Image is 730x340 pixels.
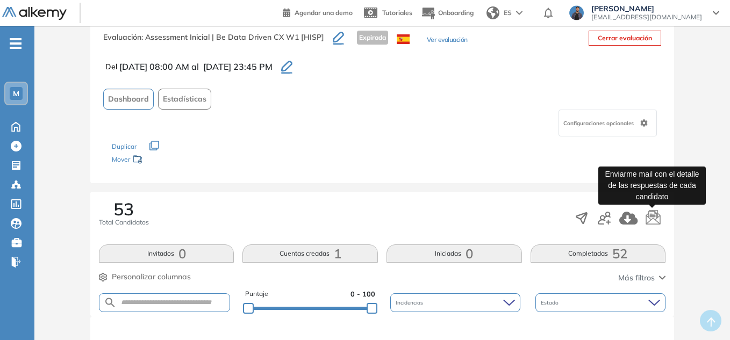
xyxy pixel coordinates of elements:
span: Agendar una demo [295,9,353,17]
button: Completadas52 [531,244,666,263]
span: 53 [113,200,134,218]
span: Puntaje [245,289,268,299]
img: Logo [2,7,67,20]
span: Expirada [357,31,388,45]
span: Total Candidatos [99,218,149,227]
span: ES [504,8,512,18]
span: al [191,60,199,73]
button: Ver evaluación [427,35,468,46]
span: Configuraciones opcionales [563,119,636,127]
button: Personalizar columnas [99,271,191,283]
button: Invitados0 [99,244,234,263]
span: Duplicar [112,142,137,150]
div: Configuraciones opcionales [559,110,657,136]
span: Personalizar columnas [112,271,191,283]
img: SEARCH_ALT [104,296,117,309]
span: Onboarding [438,9,474,17]
img: arrow [516,11,523,15]
span: [PERSON_NAME] [591,4,702,13]
button: Dashboard [103,89,154,110]
span: [EMAIL_ADDRESS][DOMAIN_NAME] [591,13,702,21]
span: [DATE] 08:00 AM [119,60,189,73]
button: Onboarding [421,2,474,25]
button: Cerrar evaluación [589,31,661,46]
i: - [10,42,22,45]
span: : Assessment Inicial | Be Data Driven CX W1 [HISP] [141,32,324,42]
span: Estado [541,299,561,307]
span: Incidencias [396,299,425,307]
span: Dashboard [108,93,149,105]
img: ESP [397,34,410,44]
span: Estadísticas [163,93,206,105]
div: Mover [112,150,219,170]
span: Tutoriales [382,9,412,17]
span: 0 - 100 [350,289,375,299]
button: Más filtros [618,272,665,284]
span: Más filtros [618,272,655,284]
div: Estado [535,293,665,312]
div: Enviarme mail con el detalle de las respuestas de cada candidato [598,167,706,205]
span: M [13,89,19,98]
img: world [486,6,499,19]
button: Estadísticas [158,89,211,110]
span: [DATE] 23:45 PM [203,60,273,73]
a: Agendar una demo [283,5,353,18]
h3: Evaluación [103,31,333,53]
button: Cuentas creadas1 [242,244,378,263]
div: Incidencias [390,293,520,312]
span: Del [105,61,117,73]
button: Iniciadas0 [387,244,522,263]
